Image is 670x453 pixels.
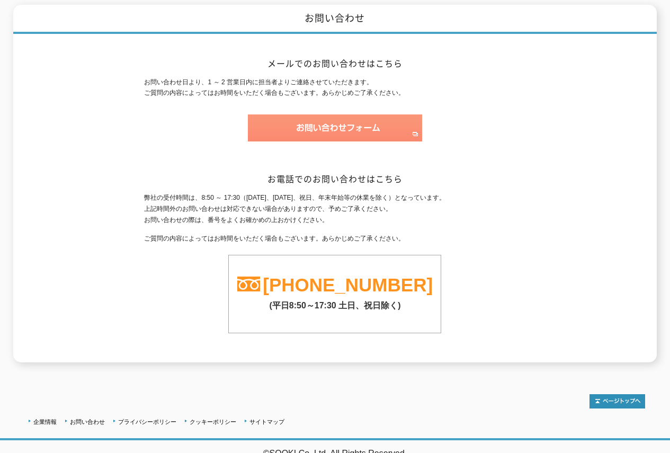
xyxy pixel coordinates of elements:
[144,58,525,69] h2: メールでのお問い合わせはこちら
[589,394,645,408] img: トップページへ
[70,419,105,425] a: お問い合わせ
[33,419,57,425] a: 企業情報
[190,419,236,425] a: クッキーポリシー
[248,114,422,141] img: お問い合わせフォーム
[263,274,433,295] a: [PHONE_NUMBER]
[13,5,656,34] h1: お問い合わせ
[144,173,525,184] h2: お電話でのお問い合わせはこちら
[248,132,422,139] a: お問い合わせフォーム
[144,233,525,244] p: ご質問の内容によってはお時間をいただく場合もございます。あらかじめご了承ください。
[249,419,284,425] a: サイトマップ
[144,192,525,225] p: 弊社の受付時間は、8:50 ～ 17:30（[DATE]、[DATE]、祝日、年末年始等の休業を除く）となっています。 上記時間外のお問い合わせは対応できない場合がありますので、予めご了承くださ...
[229,295,441,312] p: (平日8:50～17:30 土日、祝日除く)
[144,77,525,99] p: お問い合わせ日より、1 ～ 2 営業日内に担当者よりご連絡させていただきます。 ご質問の内容によってはお時間をいただく場合もございます。あらかじめご了承ください。
[118,419,176,425] a: プライバシーポリシー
